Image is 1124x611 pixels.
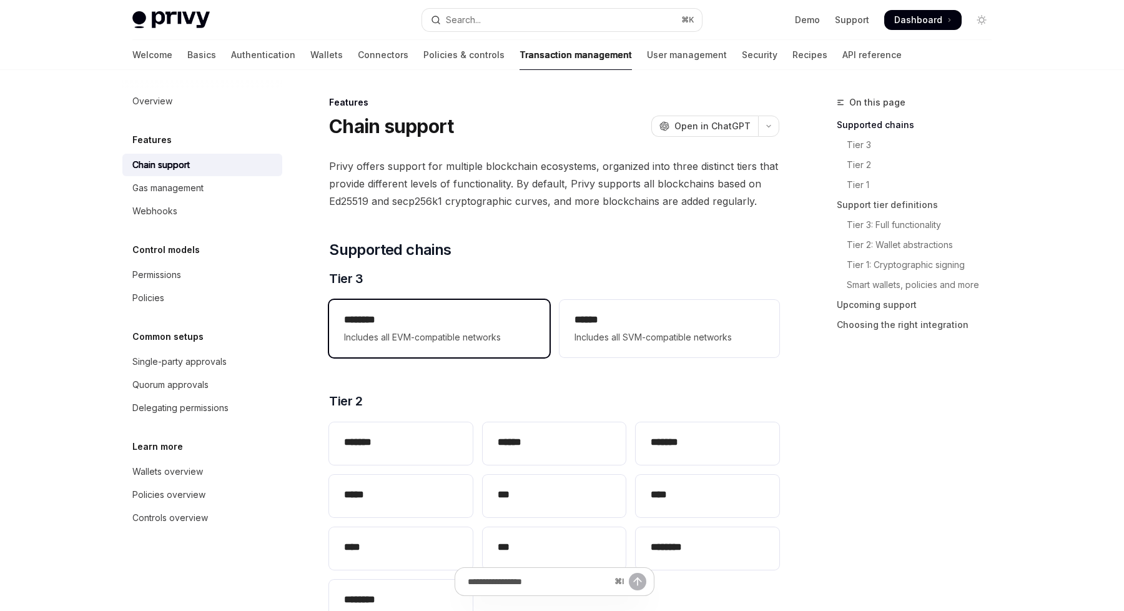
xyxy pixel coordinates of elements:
[742,40,777,70] a: Security
[132,157,190,172] div: Chain support
[132,204,177,219] div: Webhooks
[972,10,992,30] button: Toggle dark mode
[132,40,172,70] a: Welcome
[837,115,1002,135] a: Supported chains
[132,510,208,525] div: Controls overview
[358,40,408,70] a: Connectors
[231,40,295,70] a: Authentication
[574,330,764,345] span: Includes all SVM-compatible networks
[835,14,869,26] a: Support
[122,264,282,286] a: Permissions
[122,287,282,309] a: Policies
[837,295,1002,315] a: Upcoming support
[132,132,172,147] h5: Features
[329,392,362,410] span: Tier 2
[422,9,702,31] button: Open search
[560,300,779,357] a: **** *Includes all SVM-compatible networks
[122,507,282,529] a: Controls overview
[132,242,200,257] h5: Control models
[837,195,1002,215] a: Support tier definitions
[837,315,1002,335] a: Choosing the right integration
[681,15,694,25] span: ⌘ K
[884,10,962,30] a: Dashboard
[132,329,204,344] h5: Common setups
[837,135,1002,155] a: Tier 3
[122,350,282,373] a: Single-party approvals
[329,157,779,210] span: Privy offers support for multiple blockchain ecosystems, organized into three distinct tiers that...
[795,14,820,26] a: Demo
[837,215,1002,235] a: Tier 3: Full functionality
[132,267,181,282] div: Permissions
[842,40,902,70] a: API reference
[122,200,282,222] a: Webhooks
[520,40,632,70] a: Transaction management
[629,573,646,590] button: Send message
[132,354,227,369] div: Single-party approvals
[329,300,549,357] a: **** ***Includes all EVM-compatible networks
[837,175,1002,195] a: Tier 1
[132,487,205,502] div: Policies overview
[122,460,282,483] a: Wallets overview
[132,464,203,479] div: Wallets overview
[132,181,204,196] div: Gas management
[122,397,282,419] a: Delegating permissions
[468,568,609,595] input: Ask a question...
[446,12,481,27] div: Search...
[849,95,905,110] span: On this page
[894,14,942,26] span: Dashboard
[132,11,210,29] img: light logo
[651,116,758,137] button: Open in ChatGPT
[132,291,164,305] div: Policies
[122,484,282,506] a: Policies overview
[792,40,827,70] a: Recipes
[187,40,216,70] a: Basics
[647,40,727,70] a: User management
[122,177,282,199] a: Gas management
[132,94,172,109] div: Overview
[344,330,534,345] span: Includes all EVM-compatible networks
[329,240,451,260] span: Supported chains
[837,275,1002,295] a: Smart wallets, policies and more
[837,155,1002,175] a: Tier 2
[122,154,282,176] a: Chain support
[837,255,1002,275] a: Tier 1: Cryptographic signing
[423,40,505,70] a: Policies & controls
[310,40,343,70] a: Wallets
[837,235,1002,255] a: Tier 2: Wallet abstractions
[329,96,779,109] div: Features
[329,115,453,137] h1: Chain support
[132,439,183,454] h5: Learn more
[122,90,282,112] a: Overview
[122,374,282,396] a: Quorum approvals
[132,400,229,415] div: Delegating permissions
[329,270,363,287] span: Tier 3
[674,120,751,132] span: Open in ChatGPT
[132,377,209,392] div: Quorum approvals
